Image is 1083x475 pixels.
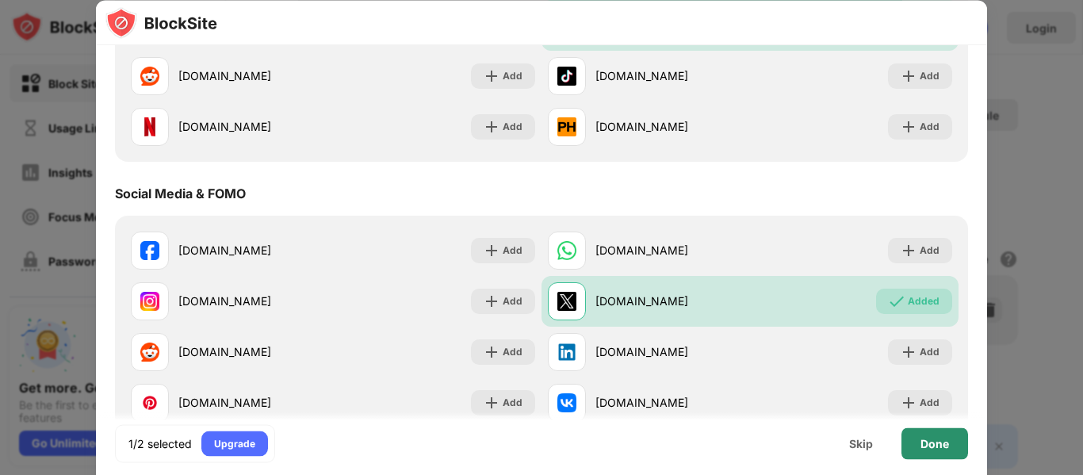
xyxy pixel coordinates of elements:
[595,243,750,259] div: [DOMAIN_NAME]
[920,68,939,84] div: Add
[595,344,750,361] div: [DOMAIN_NAME]
[557,241,576,260] img: favicons
[140,241,159,260] img: favicons
[920,395,939,411] div: Add
[128,435,192,451] div: 1/2 selected
[920,119,939,135] div: Add
[140,343,159,362] img: favicons
[920,243,939,259] div: Add
[557,343,576,362] img: favicons
[140,292,159,311] img: favicons
[920,344,939,360] div: Add
[595,119,750,136] div: [DOMAIN_NAME]
[557,67,576,86] img: favicons
[557,393,576,412] img: favicons
[105,6,217,38] img: logo-blocksite.svg
[178,344,333,361] div: [DOMAIN_NAME]
[503,243,522,259] div: Add
[503,293,522,309] div: Add
[178,68,333,85] div: [DOMAIN_NAME]
[595,395,750,412] div: [DOMAIN_NAME]
[178,243,333,259] div: [DOMAIN_NAME]
[557,117,576,136] img: favicons
[178,293,333,310] div: [DOMAIN_NAME]
[115,186,246,201] div: Social Media & FOMO
[503,119,522,135] div: Add
[920,437,949,450] div: Done
[557,292,576,311] img: favicons
[140,117,159,136] img: favicons
[595,293,750,310] div: [DOMAIN_NAME]
[503,68,522,84] div: Add
[595,68,750,85] div: [DOMAIN_NAME]
[140,67,159,86] img: favicons
[178,119,333,136] div: [DOMAIN_NAME]
[503,395,522,411] div: Add
[503,344,522,360] div: Add
[849,437,873,450] div: Skip
[908,293,939,309] div: Added
[140,393,159,412] img: favicons
[178,395,333,412] div: [DOMAIN_NAME]
[214,435,255,451] div: Upgrade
